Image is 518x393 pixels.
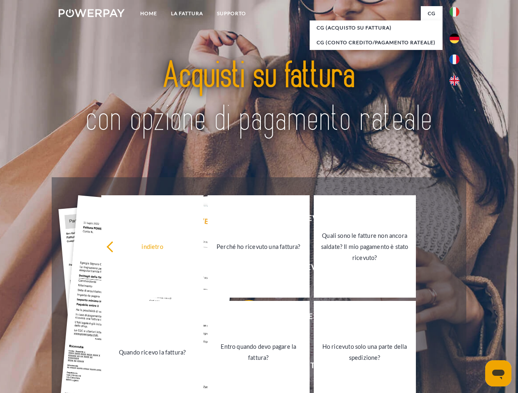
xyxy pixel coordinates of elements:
a: Supporto [210,6,253,21]
div: indietro [106,241,199,252]
a: Quali sono le fatture non ancora saldate? Il mio pagamento è stato ricevuto? [314,195,416,298]
img: en [450,76,459,86]
div: Entro quando devo pagare la fattura? [212,341,305,363]
div: Quali sono le fatture non ancora saldate? Il mio pagamento è stato ricevuto? [319,230,411,263]
a: CG [421,6,443,21]
img: logo-powerpay-white.svg [59,9,125,17]
div: Ho ricevuto solo una parte della spedizione? [319,341,411,363]
a: CG (Acquisto su fattura) [310,20,443,35]
img: de [450,34,459,43]
iframe: Pulsante per aprire la finestra di messaggistica [485,360,511,386]
a: Home [133,6,164,21]
img: it [450,7,459,17]
a: LA FATTURA [164,6,210,21]
div: Perché ho ricevuto una fattura? [212,241,305,252]
div: Quando ricevo la fattura? [106,346,199,357]
a: CG (Conto Credito/Pagamento rateale) [310,35,443,50]
img: fr [450,54,459,64]
img: title-powerpay_it.svg [78,39,440,157]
